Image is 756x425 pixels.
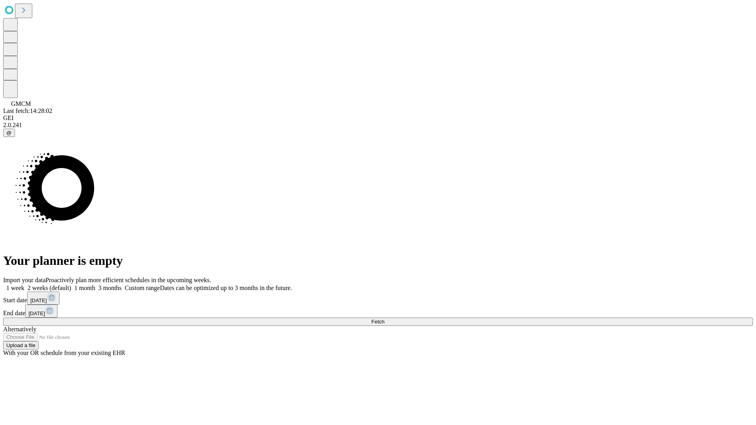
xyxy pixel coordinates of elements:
[25,305,57,318] button: [DATE]
[30,297,47,303] span: [DATE]
[3,292,753,305] div: Start date
[3,318,753,326] button: Fetch
[3,341,39,349] button: Upload a file
[3,253,753,268] h1: Your planner is empty
[46,277,211,283] span: Proactively plan more efficient schedules in the upcoming weeks.
[98,285,122,291] span: 3 months
[27,292,59,305] button: [DATE]
[160,285,292,291] span: Dates can be optimized up to 3 months in the future.
[3,305,753,318] div: End date
[3,349,125,356] span: With your OR schedule from your existing EHR
[6,130,12,136] span: @
[11,100,31,107] span: GMCM
[3,115,753,122] div: GEI
[3,277,46,283] span: Import your data
[3,122,753,129] div: 2.0.241
[125,285,160,291] span: Custom range
[28,310,45,316] span: [DATE]
[28,285,71,291] span: 2 weeks (default)
[3,129,15,137] button: @
[371,319,384,325] span: Fetch
[3,107,52,114] span: Last fetch: 14:28:02
[3,326,36,333] span: Alternatively
[6,285,24,291] span: 1 week
[74,285,95,291] span: 1 month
